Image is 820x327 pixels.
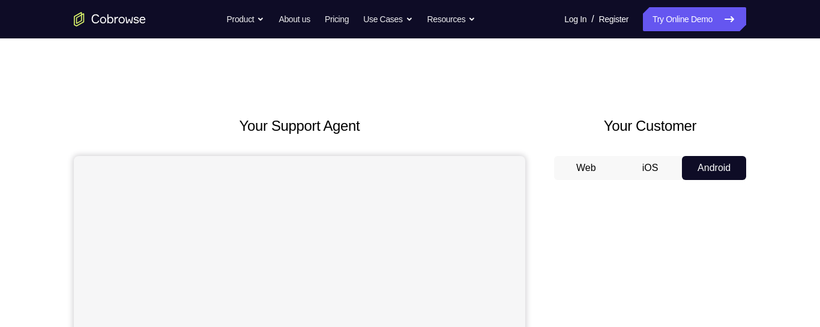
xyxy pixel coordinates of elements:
span: / [591,12,594,26]
a: Pricing [325,7,349,31]
button: Web [554,156,618,180]
a: Try Online Demo [643,7,746,31]
a: About us [279,7,310,31]
button: Use Cases [363,7,412,31]
button: iOS [618,156,683,180]
button: Product [227,7,265,31]
a: Go to the home page [74,12,146,26]
button: Android [682,156,746,180]
a: Register [599,7,629,31]
h2: Your Support Agent [74,115,525,137]
button: Resources [427,7,476,31]
a: Log In [564,7,586,31]
h2: Your Customer [554,115,746,137]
